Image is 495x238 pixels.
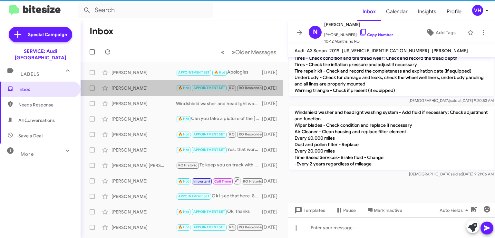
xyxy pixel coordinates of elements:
[450,98,461,103] span: said at
[235,49,276,56] span: Older Messages
[262,209,283,215] div: [DATE]
[239,225,264,229] span: RO Responded
[112,69,176,76] div: [PERSON_NAME]
[330,204,361,216] button: Pause
[442,2,467,21] a: Profile
[417,27,464,38] button: Add Tags
[409,98,494,103] span: [DEMOGRAPHIC_DATA] [DATE] 9:20:53 AM
[112,116,176,122] div: [PERSON_NAME]
[451,172,462,176] span: said at
[262,69,283,76] div: [DATE]
[229,86,234,90] span: RO
[9,27,72,42] a: Special Campaign
[262,193,283,200] div: [DATE]
[18,133,43,139] span: Save a Deal
[262,85,283,91] div: [DATE]
[342,48,429,54] span: [US_VEHICLE_IDENTIFICATION_NUMBER]
[295,48,304,54] span: Audi
[262,162,283,169] div: [DATE]
[228,45,280,59] button: Next
[359,32,393,37] a: Copy Number
[112,193,176,200] div: [PERSON_NAME]
[178,179,189,183] span: 🔥 Hot
[217,45,280,59] nav: Page navigation example
[112,131,176,138] div: [PERSON_NAME]
[176,115,262,123] div: Can you take a picture of the [MEDICAL_DATA] check results so we know how to proceed?
[239,132,264,136] span: RO Responded
[112,162,176,169] div: [PERSON_NAME] [PERSON_NAME]
[436,27,456,38] span: Add Tags
[178,86,189,90] span: 🔥 Hot
[112,178,176,184] div: [PERSON_NAME]
[214,70,225,74] span: 🔥 Hot
[178,210,189,214] span: 🔥 Hot
[21,151,34,157] span: More
[178,117,189,121] span: 🔥 Hot
[178,132,189,136] span: 🔥 Hot
[262,116,283,122] div: [DATE]
[112,100,176,107] div: [PERSON_NAME]
[112,209,176,215] div: [PERSON_NAME]
[193,132,225,136] span: APPOINTMENT SET
[374,204,402,216] span: Mark Inactive
[90,26,113,36] h1: Inbox
[243,179,262,183] span: RO Historic
[324,38,393,45] span: 10-12 Months no RO
[176,84,262,92] div: Coming now
[18,117,55,124] span: All Conversations
[313,27,318,37] span: N
[239,86,264,90] span: RO Responded
[434,204,476,216] button: Auto Fields
[176,146,262,154] div: Yes, that works! See you [DATE] 8:30AM.
[262,178,283,184] div: [DATE]
[178,194,210,198] span: APPOINTMENT SET
[176,100,262,107] div: Windshield washer and headlight washing system - Add fluid if necessary; Check adjustment and fun...
[178,163,197,167] span: RO Historic
[112,224,176,231] div: [PERSON_NAME]
[357,2,381,21] a: Inbox
[214,179,231,183] span: Call Them
[472,5,483,16] div: VH
[262,131,283,138] div: [DATE]
[176,131,262,138] div: Inbound Call
[293,204,325,216] span: Templates
[193,148,225,152] span: APPOINTMENT SET
[78,3,213,18] input: Search
[28,31,67,38] span: Special Campaign
[176,223,262,231] div: Perfect! We'll have one of our drivers call you when they're on the way [DATE] morning.
[217,45,228,59] button: Previous
[193,86,225,90] span: APPOINTMENT SET
[288,204,330,216] button: Templates
[193,179,210,183] span: Important
[262,147,283,153] div: [DATE]
[193,225,225,229] span: APPOINTMENT SET
[178,70,210,74] span: APPOINTMENT SET
[413,2,442,21] a: Insights
[440,204,471,216] span: Auto Fields
[324,28,393,38] span: [PHONE_NUMBER]
[176,162,262,169] div: To keep you on track with regular service maintenance on your vehicle, we recommend from 1 year o...
[232,48,235,56] span: »
[178,225,189,229] span: 🔥 Hot
[21,71,39,77] span: Labels
[178,148,189,152] span: 🔥 Hot
[229,132,234,136] span: RO
[361,204,407,216] button: Mark Inactive
[329,48,339,54] span: 2019
[343,204,356,216] span: Pause
[193,210,225,214] span: APPOINTMENT SET
[112,85,176,91] div: [PERSON_NAME]
[409,172,494,176] span: [DEMOGRAPHIC_DATA] [DATE] 9:21:06 AM
[432,48,468,54] span: [PERSON_NAME]
[112,147,176,153] div: [PERSON_NAME]
[229,225,234,229] span: RO
[176,193,262,200] div: Ok I see that here. Sorry, this was an automated message. See you [DATE]!
[176,177,262,185] div: Just a friendly reminder that your annual service is due soon. Your last service was on [DATE]. I...
[381,2,413,21] a: Calendar
[221,48,224,56] span: «
[307,48,327,54] span: A3 Sedan
[289,46,494,96] p: Sunroof systems - Check function (if equipped) Tires - Check condition and tire tread wear; Check...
